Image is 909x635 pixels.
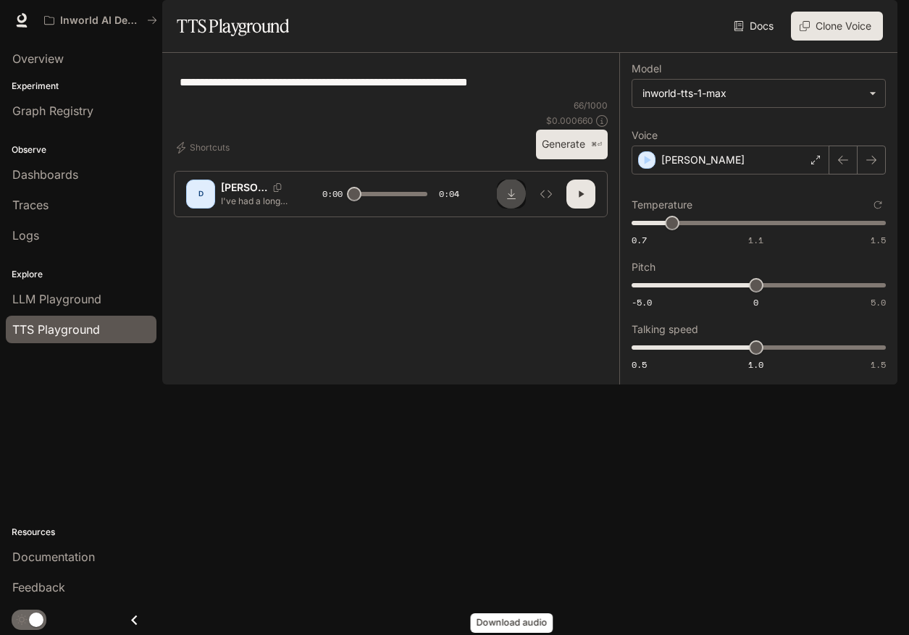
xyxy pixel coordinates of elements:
span: 1.1 [748,234,763,246]
a: Docs [731,12,779,41]
button: Download audio [497,180,526,209]
p: I've had a long day [sigh]. Guess I can't hit a home run everytime [221,195,290,207]
p: 66 / 1000 [574,99,608,112]
div: Download audio [471,613,553,633]
button: Clone Voice [791,12,883,41]
button: Copy Voice ID [267,183,288,192]
div: D [189,182,212,206]
span: 0 [753,296,758,308]
p: $ 0.000660 [546,114,593,127]
span: 0.7 [632,234,647,246]
span: 0:00 [322,187,343,201]
button: Inspect [532,180,561,209]
span: 1.0 [748,358,763,371]
button: All workspaces [38,6,164,35]
button: Reset to default [870,197,886,213]
p: Voice [632,130,658,140]
div: inworld-tts-1-max [632,80,885,107]
span: 1.5 [871,358,886,371]
h1: TTS Playground [177,12,289,41]
p: Pitch [632,262,655,272]
button: Generate⌘⏎ [536,130,608,159]
button: Shortcuts [174,136,235,159]
p: Model [632,64,661,74]
p: Talking speed [632,324,698,335]
span: 5.0 [871,296,886,308]
span: 0.5 [632,358,647,371]
span: -5.0 [632,296,652,308]
p: Inworld AI Demos [60,14,141,27]
p: [PERSON_NAME] [661,153,745,167]
span: 1.5 [871,234,886,246]
p: ⌘⏎ [591,140,602,149]
p: [PERSON_NAME] [221,180,267,195]
div: inworld-tts-1-max [642,86,862,101]
span: 0:04 [439,187,459,201]
p: Temperature [632,200,692,210]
